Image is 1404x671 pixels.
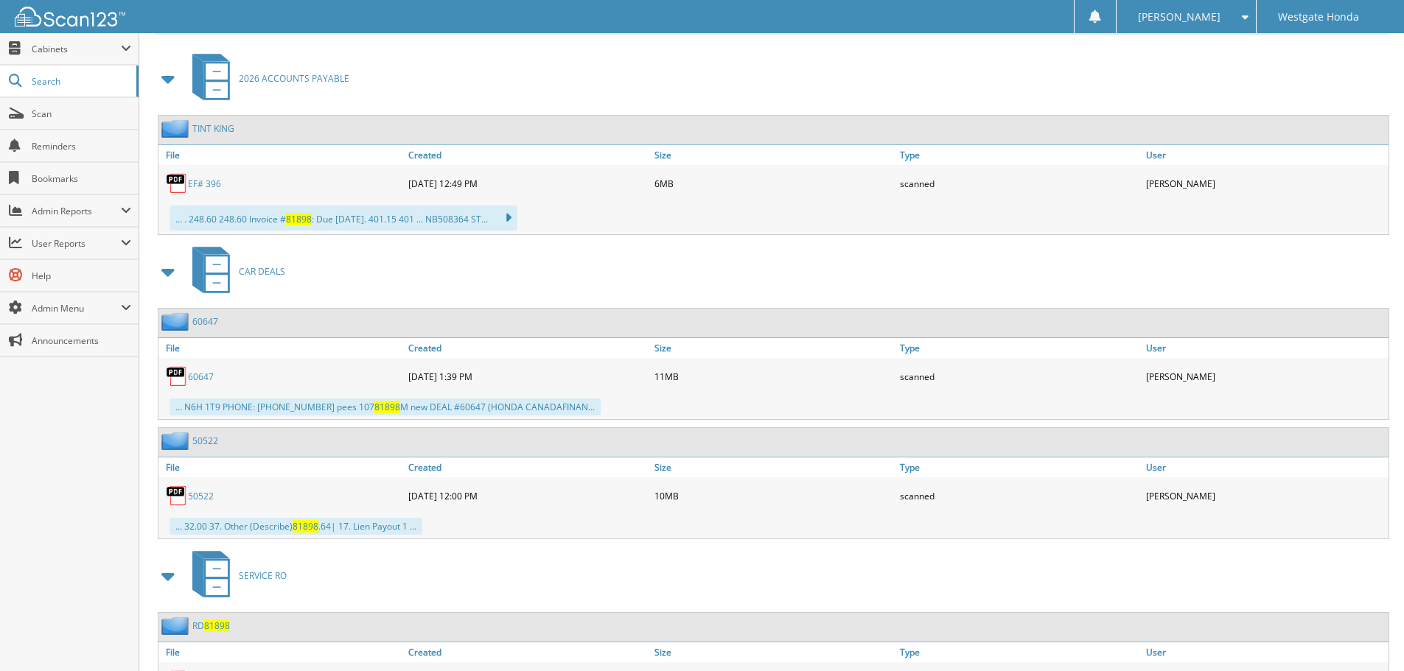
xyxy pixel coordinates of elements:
a: Created [405,642,651,662]
span: Reminders [32,140,131,152]
span: Bookmarks [32,172,131,185]
a: File [158,145,405,165]
a: TINT KING [192,122,234,135]
span: Announcements [32,334,131,347]
div: [DATE] 12:00 PM [405,481,651,510]
span: User Reports [32,237,121,250]
span: Cabinets [32,43,121,55]
a: Type [896,145,1142,165]
a: 2026 ACCOUNTS PAYABLE [184,49,349,108]
div: [DATE] 1:39 PM [405,362,651,391]
div: [DATE] 12:49 PM [405,169,651,198]
a: 60647 [188,370,214,383]
span: 2026 ACCOUNTS PAYABLE [239,72,349,85]
a: CAR DEALS [184,242,285,301]
img: folder2.png [161,616,192,635]
a: 50522 [192,435,218,447]
div: ... . 248.60 248.60 Invoice # : Due [DATE]. 401.15 401 ... NB508364 ST... [170,205,517,231]
a: 50522 [188,490,214,502]
a: EF# 396 [188,178,221,190]
img: folder2.png [161,119,192,138]
a: Size [651,338,897,358]
img: PDF.png [166,172,188,194]
a: User [1142,338,1389,358]
div: [PERSON_NAME] [1142,362,1389,391]
img: PDF.png [166,365,188,387]
div: [PERSON_NAME] [1142,169,1389,198]
img: folder2.png [161,312,192,331]
iframe: Chat Widget [1330,600,1404,671]
a: SERVICE RO [184,547,287,605]
a: Type [896,338,1142,358]
a: User [1142,642,1389,662]
a: Size [651,457,897,477]
span: Help [32,270,131,282]
span: Westgate Honda [1278,13,1359,21]
a: File [158,457,405,477]
a: Created [405,145,651,165]
span: 81898 [293,520,318,533]
a: User [1142,145,1389,165]
div: 10MB [651,481,897,510]
a: Size [651,642,897,662]
span: Admin Reports [32,205,121,217]
a: 60647 [192,315,218,328]
span: 81898 [204,619,230,632]
span: 81898 [374,401,400,413]
a: Type [896,457,1142,477]
span: Admin Menu [32,302,121,315]
a: Type [896,642,1142,662]
a: Size [651,145,897,165]
div: scanned [896,169,1142,198]
span: SERVICE RO [239,569,287,582]
img: PDF.png [166,485,188,507]
a: File [158,642,405,662]
a: RD81898 [192,619,230,632]
a: File [158,338,405,358]
div: ... 32.00 37. Other (Describe) .64| 17. Lien Payout 1 ... [170,518,422,535]
span: Search [32,75,129,88]
span: CAR DEALS [239,265,285,278]
div: [PERSON_NAME] [1142,481,1389,510]
a: User [1142,457,1389,477]
div: scanned [896,481,1142,510]
img: folder2.png [161,432,192,450]
a: Created [405,338,651,358]
div: ... N6H 1T9 PHONE: [PHONE_NUMBER] pees 107 M new DEAL #60647 (HONDA CANADAFINAN... [170,398,601,415]
div: 11MB [651,362,897,391]
img: scan123-logo-white.svg [15,7,125,27]
div: scanned [896,362,1142,391]
span: Scan [32,108,131,120]
span: 81898 [286,213,312,225]
span: [PERSON_NAME] [1138,13,1220,21]
div: 6MB [651,169,897,198]
a: Created [405,457,651,477]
